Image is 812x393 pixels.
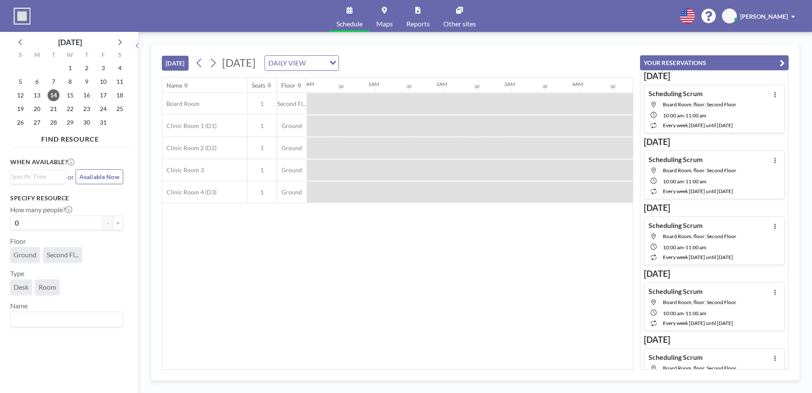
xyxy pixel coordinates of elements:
[248,144,276,152] span: 1
[572,81,583,87] div: 4AM
[29,50,45,61] div: M
[663,365,736,371] span: Board Room, floor: Second Floor
[663,233,736,239] span: Board Room, floor: Second Floor
[684,112,685,119] span: -
[300,81,314,87] div: 12AM
[78,50,95,61] div: T
[663,320,733,326] span: every week [DATE] until [DATE]
[68,173,74,181] span: or
[81,62,93,74] span: Thursday, October 2, 2025
[663,244,684,251] span: 10:00 AM
[248,166,276,174] span: 1
[97,117,109,128] span: Friday, October 31, 2025
[685,178,706,185] span: 11:00 AM
[81,103,93,115] span: Thursday, October 23, 2025
[113,216,123,230] button: +
[684,244,685,251] span: -
[663,101,736,108] span: Board Room, floor: Second Floor
[48,117,59,128] span: Tuesday, October 28, 2025
[663,310,684,316] span: 10:00 AM
[10,302,28,310] label: Name
[648,353,702,362] h4: Scheduling Scrum
[31,117,43,128] span: Monday, October 27, 2025
[277,100,307,108] span: Second Fl...
[31,89,43,101] span: Monday, October 13, 2025
[684,310,685,316] span: -
[64,89,76,101] span: Wednesday, October 15, 2025
[252,82,265,89] div: Seats
[166,82,182,89] div: Name
[162,122,217,130] span: Clinic Room 1 (D1)
[610,84,615,89] div: 30
[11,170,65,183] div: Search for option
[162,144,217,152] span: Clinic Room 2 (D2)
[648,221,702,230] h4: Scheduling Scrum
[97,89,109,101] span: Friday, October 17, 2025
[39,283,56,291] span: Room
[64,76,76,88] span: Wednesday, October 8, 2025
[10,269,24,278] label: Type
[95,50,111,61] div: F
[114,76,126,88] span: Saturday, October 11, 2025
[111,50,128,61] div: S
[640,55,789,70] button: YOUR RESERVATIONS
[14,89,26,101] span: Sunday, October 12, 2025
[248,122,276,130] span: 1
[12,50,29,61] div: S
[267,57,307,68] span: DAILY VIEW
[542,84,547,89] div: 30
[308,57,324,68] input: Search for option
[114,62,126,74] span: Saturday, October 4, 2025
[64,62,76,74] span: Wednesday, October 1, 2025
[162,100,200,108] span: Board Room
[11,312,123,327] div: Search for option
[10,237,26,245] label: Floor
[648,89,702,98] h4: Scheduling Scrum
[376,20,393,27] span: Maps
[281,82,296,89] div: Floor
[97,76,109,88] span: Friday, October 10, 2025
[406,20,430,27] span: Reports
[31,76,43,88] span: Monday, October 6, 2025
[663,254,733,260] span: every week [DATE] until [DATE]
[277,166,307,174] span: Ground
[222,56,256,69] span: [DATE]
[97,62,109,74] span: Friday, October 3, 2025
[277,122,307,130] span: Ground
[114,89,126,101] span: Saturday, October 18, 2025
[277,188,307,196] span: Ground
[97,103,109,115] span: Friday, October 24, 2025
[162,166,204,174] span: Clinic Room 3
[14,76,26,88] span: Sunday, October 5, 2025
[663,178,684,185] span: 10:00 AM
[663,122,733,128] span: every week [DATE] until [DATE]
[644,268,785,279] h3: [DATE]
[81,89,93,101] span: Thursday, October 16, 2025
[47,251,79,259] span: Second Fl...
[11,314,118,325] input: Search for option
[406,84,412,89] div: 30
[644,137,785,147] h3: [DATE]
[10,205,72,214] label: How many people?
[114,103,126,115] span: Saturday, October 25, 2025
[48,89,59,101] span: Tuesday, October 14, 2025
[336,20,363,27] span: Schedule
[740,13,788,20] span: [PERSON_NAME]
[14,8,31,25] img: organization-logo
[58,36,82,48] div: [DATE]
[663,299,736,305] span: Board Room, floor: Second Floor
[162,56,189,71] button: [DATE]
[10,131,130,143] h4: FIND RESOURCE
[248,188,276,196] span: 1
[436,81,447,87] div: 2AM
[504,81,515,87] div: 3AM
[64,117,76,128] span: Wednesday, October 29, 2025
[31,103,43,115] span: Monday, October 20, 2025
[648,155,702,164] h4: Scheduling Scrum
[685,112,706,119] span: 11:00 AM
[48,103,59,115] span: Tuesday, October 21, 2025
[81,117,93,128] span: Thursday, October 30, 2025
[103,216,113,230] button: -
[443,20,476,27] span: Other sites
[48,76,59,88] span: Tuesday, October 7, 2025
